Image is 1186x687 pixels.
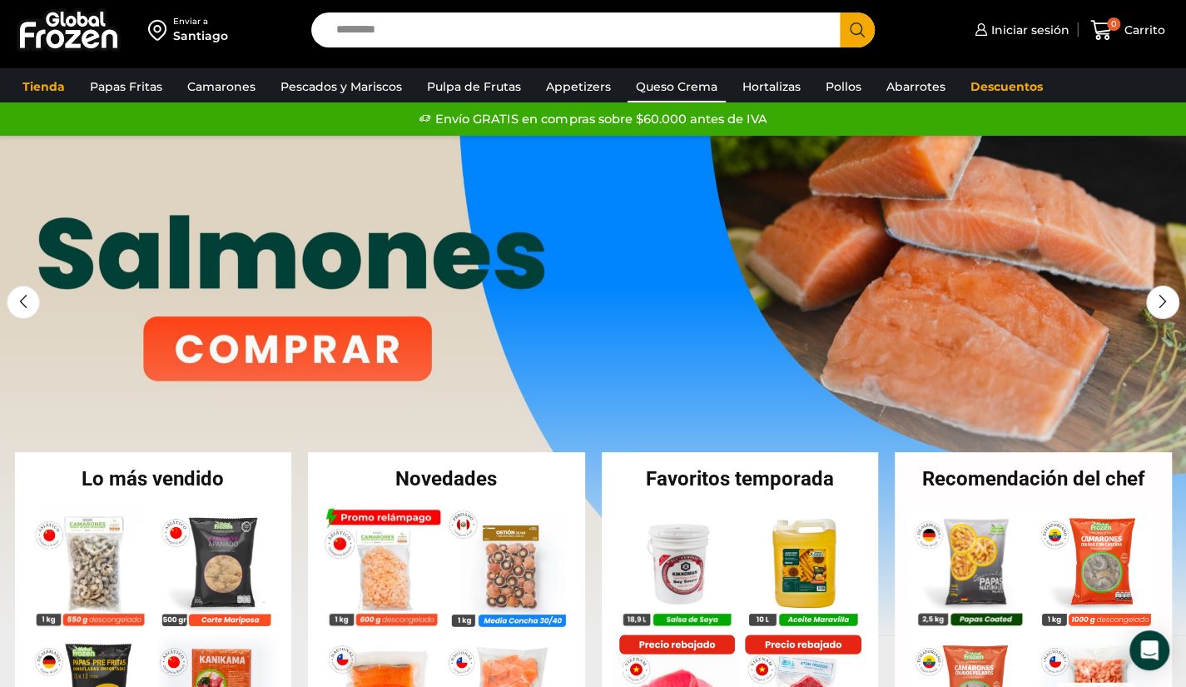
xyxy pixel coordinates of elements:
div: Previous slide [7,286,40,319]
a: Papas Fritas [82,71,171,102]
div: Enviar a [173,16,228,27]
a: Hortalizas [734,71,809,102]
h2: Recomendación del chef [895,469,1172,489]
button: Search button [840,12,875,47]
h2: Lo más vendido [15,469,292,489]
a: Pollos [817,71,870,102]
div: Next slide [1146,286,1179,319]
a: Queso Crema [628,71,726,102]
span: Iniciar sesión [987,22,1069,38]
a: Iniciar sesión [970,13,1069,47]
a: Pulpa de Frutas [419,71,529,102]
a: Camarones [179,71,264,102]
div: Open Intercom Messenger [1129,630,1169,670]
span: 0 [1107,17,1120,31]
h2: Favoritos temporada [602,469,879,489]
img: address-field-icon.svg [148,16,173,44]
div: Santiago [173,27,228,44]
a: 0 Carrito [1086,11,1169,50]
a: Appetizers [538,71,619,102]
a: Tienda [14,71,73,102]
a: Abarrotes [878,71,954,102]
a: Descuentos [962,71,1051,102]
span: Carrito [1120,22,1165,38]
h2: Novedades [308,469,585,489]
a: Pescados y Mariscos [272,71,410,102]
